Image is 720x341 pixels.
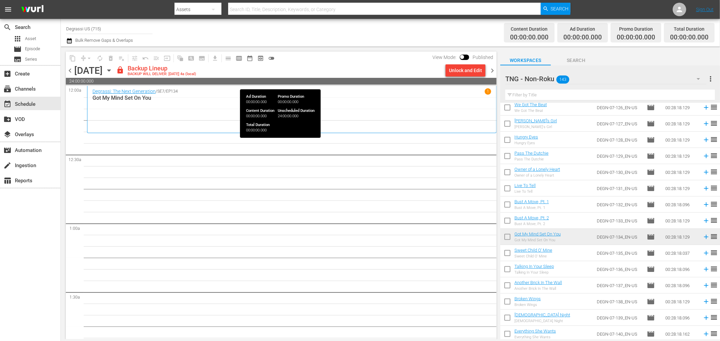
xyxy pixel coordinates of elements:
[3,85,11,93] span: Channels
[594,213,644,229] td: DEGN-07-133_EN-US
[594,261,644,277] td: DEGN-07-136_EN-US
[670,24,709,34] div: Total Duration
[3,70,11,78] span: Create
[594,99,644,116] td: DEGN-07-126_EN-US
[710,330,718,338] span: reorder
[702,185,710,192] svg: Add to Schedule
[663,196,700,213] td: 00:28:18.096
[514,238,561,242] div: Got My Mind Set On You
[663,148,700,164] td: 00:28:18.129
[710,135,718,144] span: reorder
[710,152,718,160] span: reorder
[647,314,655,322] span: Episode
[74,38,133,43] span: Bulk Remove Gaps & Overlaps
[92,89,156,94] a: Degrassi: The Next Generation
[514,125,557,129] div: [PERSON_NAME]'s Girl
[196,53,207,64] span: Create Series Block
[702,314,710,321] svg: Add to Schedule
[500,56,551,65] span: Workspaces
[116,66,124,74] span: lock
[488,66,497,75] span: chevron_right
[116,53,127,64] span: Clear Lineup
[514,108,547,113] div: We Got The Beat
[707,71,715,87] button: more_vert
[702,136,710,144] svg: Add to Schedule
[710,103,718,111] span: reorder
[66,78,497,85] span: 24:00:00.000
[236,55,242,62] span: calendar_view_week_outlined
[617,34,655,41] span: 00:00:00.000
[487,89,489,94] p: 1
[257,55,264,62] span: preview_outlined
[469,55,497,60] span: Published
[460,55,464,59] span: Toggle to switch from Published to Draft view.
[710,249,718,257] span: reorder
[514,167,560,172] a: Owner of a Lonely Heart
[647,249,655,257] span: movie
[514,215,549,220] a: Bust A Move, Pt. 2
[514,286,562,291] div: Another Brick In The Wall
[551,3,569,15] span: Search
[702,282,710,289] svg: Add to Schedule
[514,335,556,339] div: Everything She Wants
[514,206,549,210] div: Bust A Move, Pt. 1
[594,148,644,164] td: DEGN-07-129_EN-US
[16,2,49,18] img: ans4CAIJ8jUAAAAAAAAAAAAAAAAAAAAAAAAgQb4GAAAAAAAAAAAAAAAAAAAAAAAAJMjXAAAAAAAAAAAAAAAAAAAAAAAAgAT5G...
[157,89,166,94] p: SE7 /
[514,312,570,317] a: [DEMOGRAPHIC_DATA] Night
[710,216,718,224] span: reorder
[4,5,12,13] span: menu
[663,213,700,229] td: 00:28:18.129
[551,56,602,65] span: Search
[514,231,561,237] a: Got My Mind Set On You
[594,196,644,213] td: DEGN-07-132_EN-US
[647,200,655,209] span: movie
[663,99,700,116] td: 00:28:18.129
[514,118,557,123] a: [PERSON_NAME]'s Girl
[510,24,549,34] div: Content Duration
[266,53,277,64] span: 24 hours Lineup View is OFF
[66,66,74,75] span: chevron_left
[166,89,178,94] p: EP134
[514,134,538,139] a: Hungry Eyes
[541,3,570,15] button: Search
[514,303,541,307] div: Broken Wings
[647,168,655,176] span: Episode
[647,136,655,144] span: Episode
[594,164,644,180] td: DEGN-07-130_EN-US
[663,293,700,310] td: 00:28:18.129
[647,120,655,128] span: Episode
[14,45,22,53] span: Episode
[702,120,710,127] svg: Add to Schedule
[449,64,482,76] div: Unlock and Edit
[14,55,22,63] span: Series
[647,217,655,225] span: movie
[514,296,541,301] a: Broken Wings
[702,201,710,208] svg: Add to Schedule
[702,266,710,273] svg: Add to Schedule
[594,229,644,245] td: DEGN-07-134_EN-US
[25,56,37,63] span: Series
[25,45,40,52] span: Episode
[647,103,655,112] span: movie
[268,55,275,62] span: toggle_off
[563,24,602,34] div: Ad Duration
[710,232,718,241] span: reorder
[514,280,562,285] a: Another Brick In The Wall
[3,23,11,31] span: search
[710,184,718,192] span: reorder
[647,265,655,273] span: Episode
[710,168,718,176] span: reorder
[514,264,554,269] a: Talking In Your Sleep
[128,65,196,72] div: Backup Lineup
[707,75,715,83] span: more_vert
[207,52,220,65] span: Download as CSV
[74,65,103,76] div: [DATE]
[702,152,710,160] svg: Add to Schedule
[663,132,700,148] td: 00:28:18.129
[647,298,655,306] span: Episode
[710,200,718,208] span: reorder
[514,199,549,204] a: Bust A Move, Pt. 1
[696,7,714,12] a: Sign Out
[505,69,706,88] div: TNG - Non-Roku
